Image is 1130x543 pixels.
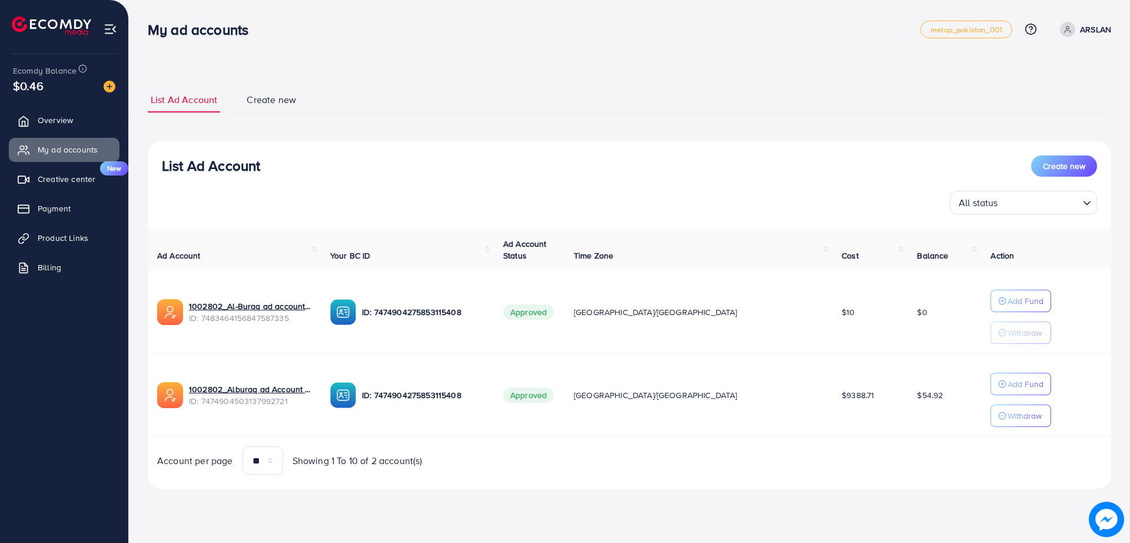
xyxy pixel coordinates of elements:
[503,238,547,261] span: Ad Account Status
[189,383,311,395] a: 1002802_Alburaq ad Account 1_1740386843243
[1055,22,1111,37] a: ARSLAN
[1043,160,1085,172] span: Create new
[9,108,119,132] a: Overview
[991,373,1051,395] button: Add Fund
[38,144,98,155] span: My ad accounts
[151,93,217,107] span: List Ad Account
[12,16,91,35] img: logo
[9,226,119,250] a: Product Links
[842,389,874,401] span: $9388.71
[330,382,356,408] img: ic-ba-acc.ded83a64.svg
[1080,22,1111,37] p: ARSLAN
[189,300,311,325] div: <span class='underline'>1002802_Al-Buraq ad account 02_1742380041767</span></br>7483464156847587335
[574,389,737,401] span: [GEOGRAPHIC_DATA]/[GEOGRAPHIC_DATA]
[38,173,95,185] span: Creative center
[917,389,943,401] span: $54.92
[930,26,1002,34] span: metap_pakistan_001
[38,203,71,214] span: Payment
[189,395,311,407] span: ID: 7474904503137992721
[1089,502,1124,537] img: image
[38,232,88,244] span: Product Links
[362,305,484,319] p: ID: 7474904275853115408
[917,250,948,261] span: Balance
[157,382,183,408] img: ic-ads-acc.e4c84228.svg
[1008,409,1042,423] p: Withdraw
[950,191,1097,214] div: Search for option
[100,161,128,176] span: New
[991,250,1014,261] span: Action
[9,167,119,191] a: Creative centerNew
[920,21,1012,38] a: metap_pakistan_001
[104,22,117,36] img: menu
[293,454,423,468] span: Showing 1 To 10 of 2 account(s)
[1031,155,1097,177] button: Create new
[13,77,44,94] span: $0.46
[330,299,356,325] img: ic-ba-acc.ded83a64.svg
[991,405,1051,427] button: Withdraw
[157,250,201,261] span: Ad Account
[1008,377,1043,391] p: Add Fund
[157,454,233,468] span: Account per page
[574,306,737,318] span: [GEOGRAPHIC_DATA]/[GEOGRAPHIC_DATA]
[1002,192,1078,211] input: Search for option
[1008,326,1042,340] p: Withdraw
[189,312,311,324] span: ID: 7483464156847587335
[148,21,258,38] h3: My ad accounts
[574,250,613,261] span: Time Zone
[330,250,371,261] span: Your BC ID
[38,261,61,273] span: Billing
[189,383,311,408] div: <span class='underline'>1002802_Alburaq ad Account 1_1740386843243</span></br>7474904503137992721
[503,388,554,403] span: Approved
[9,197,119,220] a: Payment
[9,138,119,161] a: My ad accounts
[917,306,927,318] span: $0
[362,388,484,402] p: ID: 7474904275853115408
[1008,294,1043,308] p: Add Fund
[79,58,141,77] div: Add balance
[104,81,115,92] img: image
[157,299,183,325] img: ic-ads-acc.e4c84228.svg
[842,306,855,318] span: $10
[162,157,260,174] h3: List Ad Account
[13,65,77,77] span: Ecomdy Balance
[991,290,1051,312] button: Add Fund
[189,300,311,312] a: 1002802_Al-Buraq ad account 02_1742380041767
[9,256,119,279] a: Billing
[842,250,859,261] span: Cost
[991,322,1051,344] button: Withdraw
[38,114,73,126] span: Overview
[956,194,1001,211] span: All status
[247,93,296,107] span: Create new
[503,304,554,320] span: Approved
